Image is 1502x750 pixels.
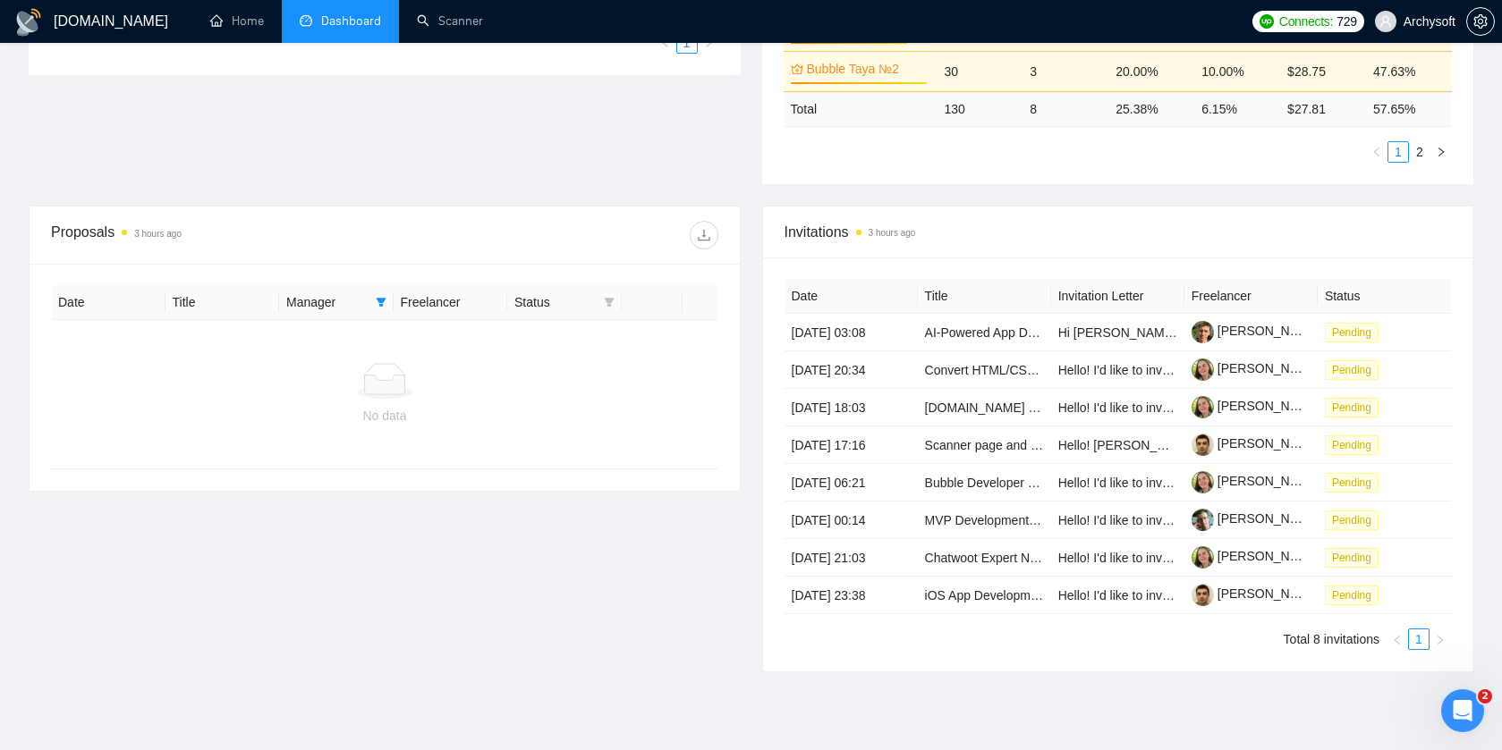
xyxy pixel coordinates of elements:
span: Pending [1325,473,1379,493]
a: Pending [1325,324,1386,339]
span: Pending [1325,323,1379,342]
th: Date [785,279,918,314]
td: Total [784,91,938,126]
img: logo [14,8,43,37]
a: [PERSON_NAME] [1192,586,1320,601]
button: left [1366,141,1387,163]
td: Convert HTML/CSS/JS Prototype (Replit) to Production SaaS Platform - Compliance Management System [918,351,1051,389]
a: iOS App Development with API Integration and location services [925,588,1280,603]
li: Next Page [1430,628,1451,650]
a: Pending [1325,475,1386,489]
span: Dashboard [321,13,381,29]
span: download [691,228,717,242]
span: dashboard [300,14,312,27]
td: [DATE] 23:38 [785,577,918,614]
span: Pending [1325,435,1379,455]
td: 130 [937,91,1023,126]
img: upwork-logo.png [1260,14,1274,29]
th: Title [165,285,280,320]
td: [DATE] 21:03 [785,539,918,577]
li: Next Page [1430,141,1452,163]
td: 57.65 % [1366,91,1452,126]
a: [DOMAIN_NAME] Integration and Landing Page Creation [925,400,1243,415]
th: Freelancer [394,285,508,320]
span: left [1392,635,1403,645]
button: right [1430,141,1452,163]
td: 6.15 % [1194,91,1280,126]
button: right [1430,628,1451,650]
a: 2 [1410,142,1430,162]
span: right [1436,147,1447,157]
li: 1 [1387,141,1409,163]
a: [PERSON_NAME] [1192,324,1320,338]
a: Pending [1325,400,1386,414]
img: c1_IBT_Ivvt5ZrJa-z7gKx_coLZ6m-AqbFI_UuaLGNvQZQd8ANzGKEeHY9i5jcM_WZ [1192,471,1214,493]
li: Next Page [698,32,719,54]
img: c14gZxwW70ZUlxj-9je09QlSqpdzn8JhilYIZxo4_Fua7IqQdPri2NmQWHvYUJ9WAD [1192,434,1214,456]
th: Date [51,285,165,320]
span: filter [604,297,615,308]
span: Invitations [785,221,1452,243]
td: 10.00% [1194,51,1280,91]
a: [PERSON_NAME] [1192,436,1320,451]
a: searchScanner [417,13,483,29]
td: iOS App Development with API Integration and location services [918,577,1051,614]
td: 20.00% [1108,51,1194,91]
button: right [698,32,719,54]
time: 3 hours ago [134,229,182,239]
div: Proposals [51,221,385,249]
td: $28.75 [1280,51,1366,91]
span: crown [791,63,803,75]
a: Bubble Taya №2 [807,59,927,79]
a: homeHome [210,13,264,29]
div: No data [65,406,704,426]
td: $ 27.81 [1280,91,1366,126]
span: filter [600,289,618,316]
img: c1yPyMzHNiEzeoPbVvLVcAy_E1C3zGQ3vX51FIavAsSDSqItkFi_lcPaDJUF9u_1rD [1192,509,1214,531]
th: Title [918,279,1051,314]
button: left [655,32,676,54]
td: 8 [1023,91,1108,126]
li: Previous Page [1387,628,1408,650]
td: Bubble Developer Needed – Build MVP Web App for Texas Landlord Platform (Responsive Web + Dashboard) [918,464,1051,501]
span: Status [514,292,597,312]
td: AI-Powered App Development for Construction Sector [918,314,1051,351]
a: AI-Powered App Development for Construction Sector [925,325,1225,340]
a: Scanner page and output Page in flutterflow [925,438,1168,452]
td: [DATE] 03:08 [785,314,918,351]
img: c1_IBT_Ivvt5ZrJa-z7gKx_coLZ6m-AqbFI_UuaLGNvQZQd8ANzGKEeHY9i5jcM_WZ [1192,358,1214,381]
a: [PERSON_NAME] Bovdun [1192,511,1367,526]
td: 30 [937,51,1023,91]
span: user [1379,15,1392,28]
td: 47.63% [1366,51,1452,91]
td: 25.38 % [1108,91,1194,126]
span: Pending [1325,510,1379,530]
span: 2 [1478,689,1492,704]
td: [DATE] 00:14 [785,501,918,539]
td: Scanner page and output Page in flutterflow [918,426,1051,464]
td: 3 [1023,51,1108,91]
img: c1qy7qckneVQz54lFhAmdiSF3EICWbpgPBRlp3OdCcGWCHneU3s3CpvA81ua4AzdFU [1192,321,1214,343]
iframe: Intercom live chat [1441,689,1484,732]
span: Pending [1325,586,1379,605]
span: left [660,38,671,48]
a: [PERSON_NAME] [1192,474,1320,488]
img: c1_IBT_Ivvt5ZrJa-z7gKx_coLZ6m-AqbFI_UuaLGNvQZQd8ANzGKEeHY9i5jcM_WZ [1192,546,1214,569]
a: Chatwoot Expert Needed for Custom Agent Configuration [925,551,1243,565]
li: Previous Page [1366,141,1387,163]
a: [PERSON_NAME] [1192,361,1320,375]
span: Pending [1325,360,1379,380]
li: Total 8 invitations [1284,628,1379,650]
img: c14gZxwW70ZUlxj-9je09QlSqpdzn8JhilYIZxo4_Fua7IqQdPri2NmQWHvYUJ9WAD [1192,584,1214,606]
span: filter [372,289,390,316]
a: Pending [1325,587,1386,602]
time: 3 hours ago [869,228,916,238]
a: [PERSON_NAME] [1192,399,1320,413]
span: Pending [1325,548,1379,568]
td: [DATE] 17:16 [785,426,918,464]
a: Pending [1325,550,1386,564]
button: setting [1466,7,1495,36]
td: [DATE] 18:03 [785,389,918,426]
th: Status [1318,279,1451,314]
span: filter [376,297,386,308]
